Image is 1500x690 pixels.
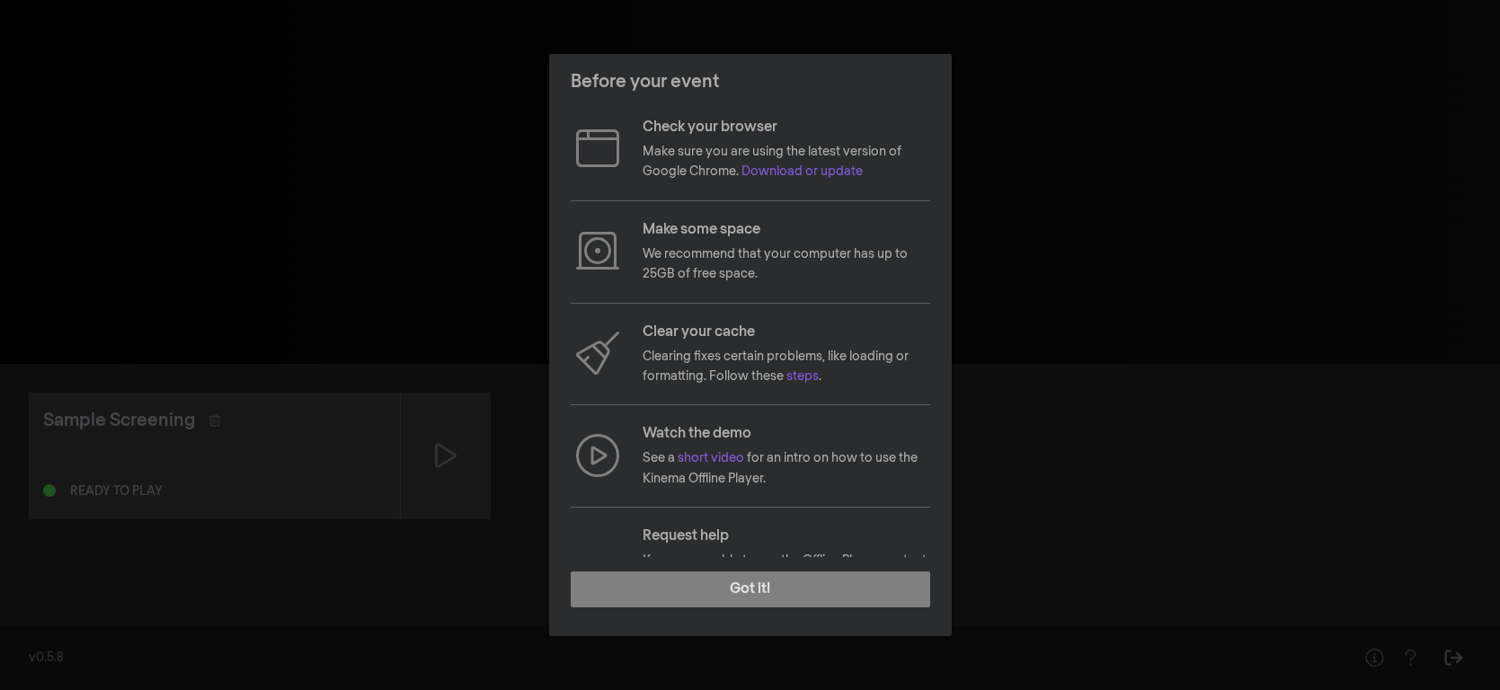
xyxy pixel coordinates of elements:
[643,117,930,138] p: Check your browser
[786,370,819,383] a: steps
[549,54,952,110] header: Before your event
[643,219,930,241] p: Make some space
[643,423,930,445] p: Watch the demo
[643,142,930,182] p: Make sure you are using the latest version of Google Chrome.
[643,347,930,387] p: Clearing fixes certain problems, like loading or formatting. Follow these .
[643,551,930,651] p: If you are unable to use the Offline Player contact . In some cases, a backup link to stream the ...
[643,526,930,547] p: Request help
[741,165,863,178] a: Download or update
[678,452,744,464] a: short video
[643,244,930,285] p: We recommend that your computer has up to 25GB of free space.
[571,571,930,607] button: Got it!
[643,322,930,343] p: Clear your cache
[643,448,930,489] p: See a for an intro on how to use the Kinema Offline Player.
